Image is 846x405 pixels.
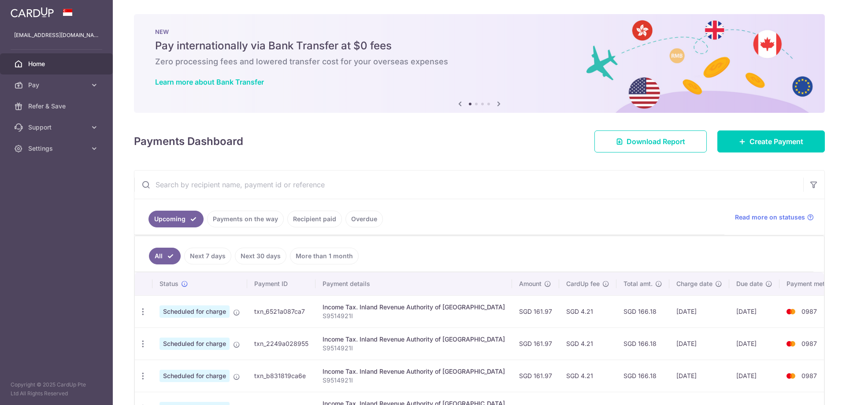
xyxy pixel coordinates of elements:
td: SGD 166.18 [616,295,669,327]
td: [DATE] [669,360,729,392]
span: Home [28,59,86,68]
td: SGD 4.21 [559,295,616,327]
td: txn_b831819ca6e [247,360,315,392]
span: 0987 [801,340,817,347]
a: Overdue [345,211,383,227]
span: Charge date [676,279,712,288]
span: Total amt. [623,279,653,288]
p: S9514921I [323,376,505,385]
img: Bank Card [782,371,800,381]
a: Learn more about Bank Transfer [155,78,264,86]
span: Scheduled for charge [160,305,230,318]
a: Download Report [594,130,707,152]
img: CardUp [11,7,54,18]
a: More than 1 month [290,248,359,264]
input: Search by recipient name, payment id or reference [134,171,803,199]
td: txn_2249a028955 [247,327,315,360]
a: Next 7 days [184,248,231,264]
a: Next 30 days [235,248,286,264]
div: Income Tax. Inland Revenue Authority of [GEOGRAPHIC_DATA] [323,335,505,344]
a: Recipient paid [287,211,342,227]
td: [DATE] [669,295,729,327]
td: SGD 4.21 [559,360,616,392]
span: Support [28,123,86,132]
span: Settings [28,144,86,153]
span: CardUp fee [566,279,600,288]
h6: Zero processing fees and lowered transfer cost for your overseas expenses [155,56,804,67]
td: SGD 4.21 [559,327,616,360]
a: Read more on statuses [735,213,814,222]
span: Scheduled for charge [160,370,230,382]
th: Payment ID [247,272,315,295]
span: Create Payment [750,136,803,147]
p: NEW [155,28,804,35]
h4: Payments Dashboard [134,134,243,149]
div: Income Tax. Inland Revenue Authority of [GEOGRAPHIC_DATA] [323,367,505,376]
td: [DATE] [729,295,779,327]
td: [DATE] [729,360,779,392]
div: Income Tax. Inland Revenue Authority of [GEOGRAPHIC_DATA] [323,303,505,312]
img: Bank Card [782,338,800,349]
td: SGD 161.97 [512,327,559,360]
td: SGD 166.18 [616,327,669,360]
td: SGD 161.97 [512,295,559,327]
th: Payment details [315,272,512,295]
p: [EMAIL_ADDRESS][DOMAIN_NAME] [14,31,99,40]
img: Bank Card [782,306,800,317]
a: All [149,248,181,264]
p: S9514921I [323,312,505,320]
p: S9514921I [323,344,505,353]
span: Download Report [627,136,685,147]
td: SGD 161.97 [512,360,559,392]
span: 0987 [801,308,817,315]
a: Upcoming [148,211,204,227]
span: Due date [736,279,763,288]
span: Status [160,279,178,288]
span: Amount [519,279,542,288]
a: Payments on the way [207,211,284,227]
span: Pay [28,81,86,89]
span: 0987 [801,372,817,379]
td: [DATE] [729,327,779,360]
span: Scheduled for charge [160,338,230,350]
span: Read more on statuses [735,213,805,222]
span: Refer & Save [28,102,86,111]
td: txn_6521a087ca7 [247,295,315,327]
h5: Pay internationally via Bank Transfer at $0 fees [155,39,804,53]
a: Create Payment [717,130,825,152]
img: Bank transfer banner [134,14,825,113]
td: [DATE] [669,327,729,360]
td: SGD 166.18 [616,360,669,392]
